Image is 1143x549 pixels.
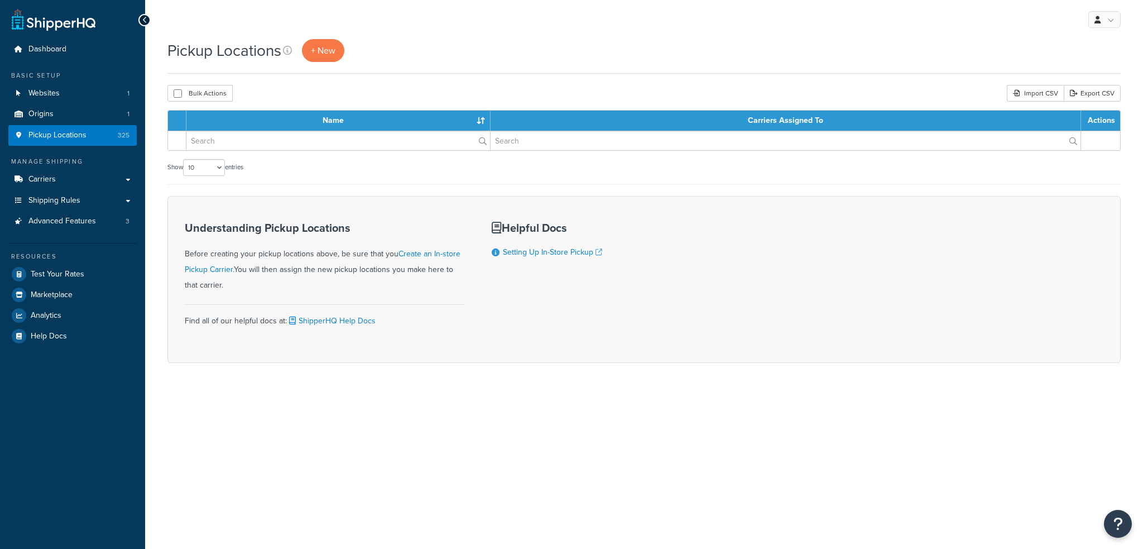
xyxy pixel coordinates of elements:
li: Pickup Locations [8,125,137,146]
h1: Pickup Locations [167,40,281,61]
div: Basic Setup [8,71,137,80]
th: Actions [1081,111,1120,131]
a: Advanced Features 3 [8,211,137,232]
a: Carriers [8,169,137,190]
th: Carriers Assigned To [491,111,1081,131]
h3: Helpful Docs [492,222,614,234]
span: + New [311,44,335,57]
a: Setting Up In-Store Pickup [503,246,602,258]
span: Advanced Features [28,217,96,226]
span: Analytics [31,311,61,321]
input: Search [186,131,490,150]
a: Websites 1 [8,83,137,104]
span: Websites [28,89,60,98]
span: Marketplace [31,290,73,300]
li: Websites [8,83,137,104]
h3: Understanding Pickup Locations [185,222,464,234]
span: Origins [28,109,54,119]
span: Pickup Locations [28,131,87,140]
a: Marketplace [8,285,137,305]
input: Search [491,131,1080,150]
a: Analytics [8,305,137,326]
div: Manage Shipping [8,157,137,166]
span: Help Docs [31,332,67,341]
span: Test Your Rates [31,270,84,279]
li: Origins [8,104,137,125]
span: 325 [118,131,129,140]
a: + New [302,39,344,62]
a: Shipping Rules [8,190,137,211]
a: Pickup Locations 325 [8,125,137,146]
span: Dashboard [28,45,66,54]
label: Show entries [167,159,243,176]
a: Origins 1 [8,104,137,125]
span: 1 [127,89,129,98]
li: Advanced Features [8,211,137,232]
span: 1 [127,109,129,119]
div: Resources [8,252,137,261]
a: Test Your Rates [8,264,137,284]
th: Name [186,111,491,131]
div: Import CSV [1007,85,1064,102]
div: Before creating your pickup locations above, be sure that you You will then assign the new pickup... [185,222,464,293]
a: Dashboard [8,39,137,60]
a: Export CSV [1064,85,1121,102]
span: Carriers [28,175,56,184]
span: 3 [126,217,129,226]
select: Showentries [183,159,225,176]
button: Open Resource Center [1104,510,1132,538]
span: Shipping Rules [28,196,80,206]
button: Bulk Actions [167,85,233,102]
a: ShipperHQ Home [12,8,95,31]
a: ShipperHQ Help Docs [287,315,376,327]
div: Find all of our helpful docs at: [185,304,464,329]
a: Help Docs [8,326,137,346]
